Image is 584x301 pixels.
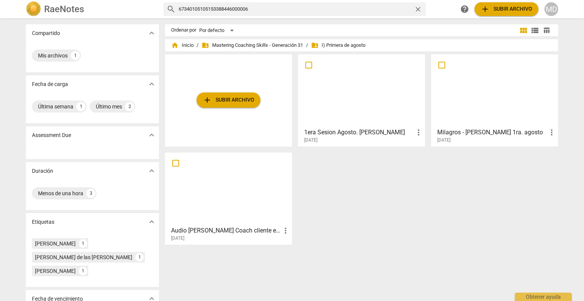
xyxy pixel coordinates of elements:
div: 2 [125,102,134,111]
span: expand_more [147,131,156,140]
span: more_vert [414,128,423,137]
div: [PERSON_NAME] [35,267,76,275]
button: Mostrar más [146,216,157,228]
h2: RaeNotes [44,4,84,14]
span: expand_more [147,80,156,89]
div: Obtener ayuda [515,293,572,301]
div: 3 [86,189,95,198]
div: [PERSON_NAME] [35,240,76,247]
button: Lista [529,25,541,36]
span: more_vert [281,226,290,235]
span: add [481,5,490,14]
p: Duración [32,167,53,175]
span: Subir archivo [481,5,532,14]
p: Compartido [32,29,60,37]
span: expand_more [147,217,156,226]
span: view_list [530,26,540,35]
button: Cuadrícula [518,25,529,36]
span: help [460,5,469,14]
div: 1 [71,51,80,60]
p: Assessment Due [32,131,71,139]
div: Por defecto [199,24,236,37]
div: 1 [79,267,87,275]
img: Logo [26,2,41,17]
span: / [306,43,308,48]
a: Audio [PERSON_NAME] Coach cliente externo [PERSON_NAME][DATE] [168,155,289,241]
span: Inicio [171,41,194,49]
span: folder_shared [202,41,209,49]
span: search [167,5,176,14]
span: more_vert [547,128,556,137]
button: MD [544,2,558,16]
p: Etiquetas [32,218,54,226]
div: Ordenar por [171,27,196,33]
span: folder_shared [311,41,319,49]
a: LogoRaeNotes [26,2,157,17]
div: 1 [76,102,86,111]
span: [DATE] [304,137,317,143]
h3: Milagros - Cecilia 1ra. agosto [437,128,547,137]
p: Fecha de carga [32,80,68,88]
div: Menos de una hora [38,190,83,197]
div: [PERSON_NAME] de las [PERSON_NAME] [35,253,132,261]
button: Mostrar más [146,27,157,39]
button: Subir [474,2,538,16]
button: Tabla [541,25,552,36]
a: Milagros - [PERSON_NAME] 1ra. agosto[DATE] [434,57,555,143]
span: add [203,96,212,105]
span: [DATE] [171,235,184,242]
span: expand_more [147,29,156,38]
button: Subir [197,92,260,108]
span: Mastering Coaching Skills - Generación 31 [202,41,303,49]
a: 1era Sesion Agosto. [PERSON_NAME][DATE] [301,57,422,143]
div: Último mes [96,103,122,110]
div: 1 [79,239,87,248]
span: view_module [519,26,528,35]
span: expand_more [147,166,156,175]
span: home [171,41,179,49]
input: Buscar [179,3,411,15]
button: Mostrar más [146,165,157,177]
h3: 1era Sesion Agosto. Maria Mercedes [304,128,414,137]
button: Mostrar más [146,129,157,141]
span: close [414,5,422,13]
div: 1 [135,253,144,261]
span: / [197,43,198,48]
h3: Audio Roxana Guerrero Coach cliente externo Lyli [171,226,281,235]
button: Mostrar más [146,78,157,90]
div: Mis archivos [38,52,68,59]
span: [DATE] [437,137,451,143]
span: I) Primera de agosto [311,41,365,49]
span: table_chart [543,27,550,34]
a: Obtener ayuda [458,2,471,16]
div: Última semana [38,103,73,110]
span: Subir archivo [203,96,254,105]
